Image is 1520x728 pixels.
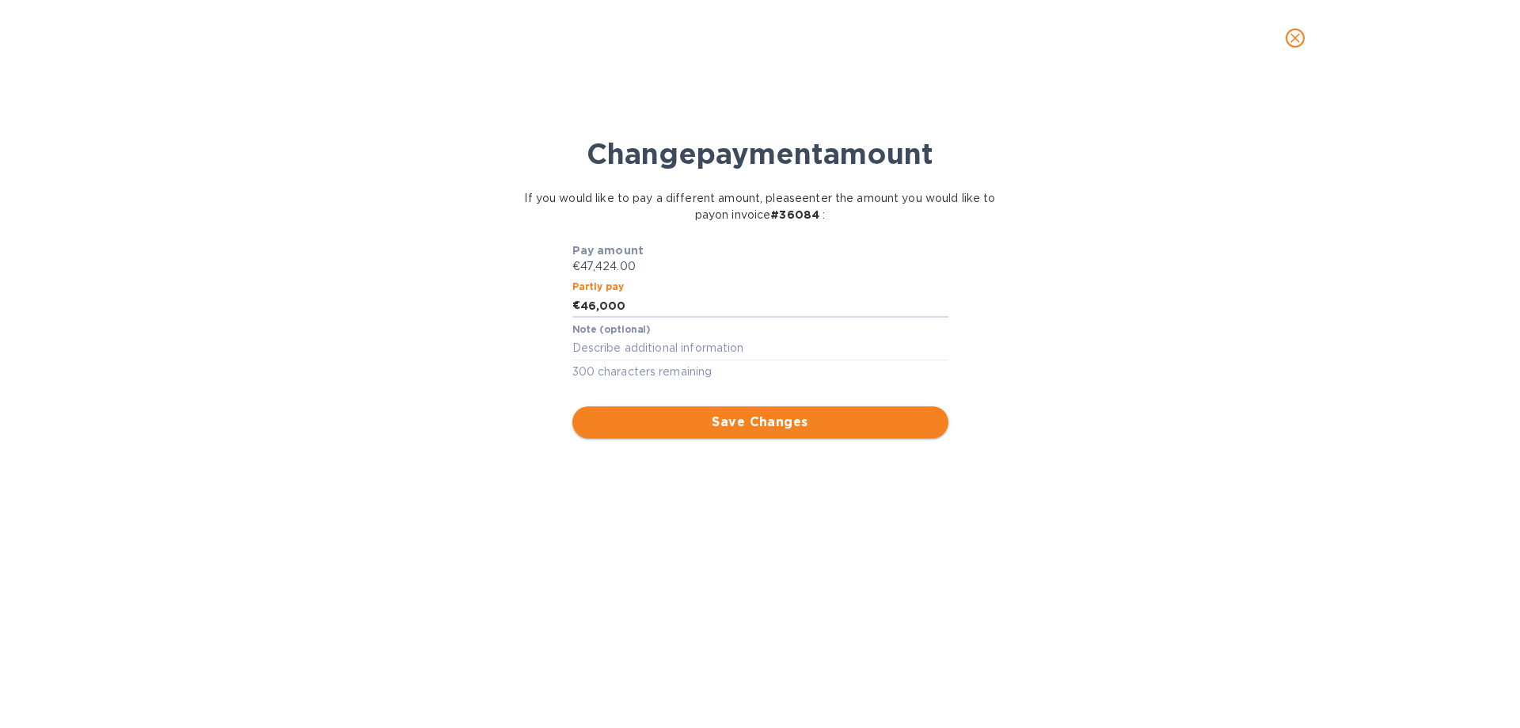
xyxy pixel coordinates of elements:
[770,208,819,221] b: # 36084
[585,413,936,432] span: Save Changes
[572,325,650,334] label: Note (optional)
[587,136,933,171] b: Change payment amount
[580,294,948,318] input: Enter the amount you would like to pay
[572,363,948,381] p: 300 characters remaining
[1276,19,1314,57] button: close
[523,190,997,223] p: If you would like to pay a different amount, please enter the amount you would like to pay on inv...
[572,283,625,292] label: Partly pay
[572,406,948,438] button: Save Changes
[572,294,580,318] div: €
[572,258,948,275] p: €47,424.00
[572,244,644,257] b: Pay amount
